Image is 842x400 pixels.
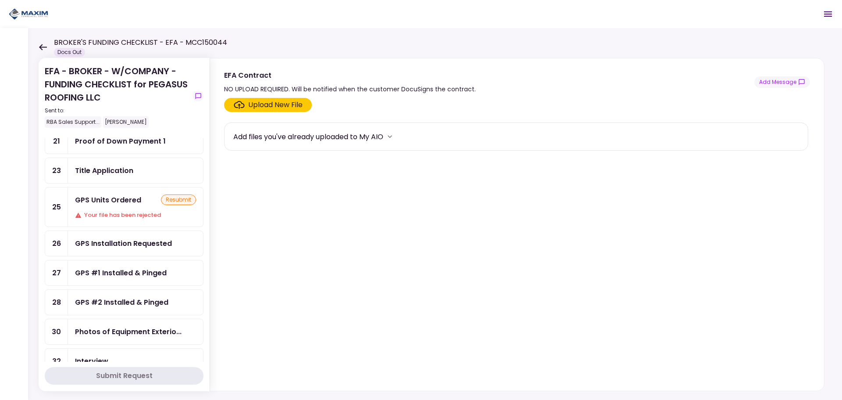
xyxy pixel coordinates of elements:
[45,319,68,344] div: 30
[224,70,476,81] div: EFA Contract
[754,76,810,88] button: show-messages
[224,98,312,112] span: Click here to upload the required document
[45,158,68,183] div: 23
[54,48,85,57] div: Docs Out
[233,131,383,142] div: Add files you've already uploaded to My AIO
[45,260,203,286] a: 27GPS #1 Installed & Pinged
[45,348,203,374] a: 32Interview
[224,84,476,94] div: NO UPLOAD REQUIRED. Will be notified when the customer DocuSigns the contract.
[103,116,149,128] div: [PERSON_NAME]
[193,91,203,101] button: show-messages
[45,187,68,227] div: 25
[45,231,68,256] div: 26
[75,238,172,249] div: GPS Installation Requested
[75,267,167,278] div: GPS #1 Installed & Pinged
[75,211,196,220] div: Your file has been rejected
[96,371,153,381] div: Submit Request
[45,158,203,184] a: 23Title Application
[45,107,189,115] div: Sent to:
[54,37,227,48] h1: BROKER'S FUNDING CHECKLIST - EFA - MCC150044
[45,129,68,154] div: 21
[75,297,168,308] div: GPS #2 Installed & Pinged
[75,195,141,205] div: GPS Units Ordered
[45,349,68,374] div: 32
[45,116,101,128] div: RBA Sales Support...
[45,289,203,315] a: 28GPS #2 Installed & Pinged
[45,231,203,256] a: 26GPS Installation Requested
[9,7,48,21] img: Partner icon
[210,58,824,391] div: EFA ContractNO UPLOAD REQUIRED. Will be notified when the customer DocuSigns the contract.show-me...
[45,187,203,227] a: 25GPS Units OrderedresubmitYour file has been rejected
[161,195,196,205] div: resubmit
[45,290,68,315] div: 28
[45,260,68,285] div: 27
[75,326,182,337] div: Photos of Equipment Exterior
[45,367,203,385] button: Submit Request
[75,356,108,367] div: Interview
[383,130,396,143] button: more
[248,100,303,110] div: Upload New File
[45,319,203,345] a: 30Photos of Equipment Exterior
[75,165,133,176] div: Title Application
[75,136,166,147] div: Proof of Down Payment 1
[45,128,203,154] a: 21Proof of Down Payment 1
[45,65,189,128] div: EFA - BROKER - W/COMPANY - FUNDING CHECKLIST for PEGASUS ROOFING LLC
[817,4,838,25] button: Open menu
